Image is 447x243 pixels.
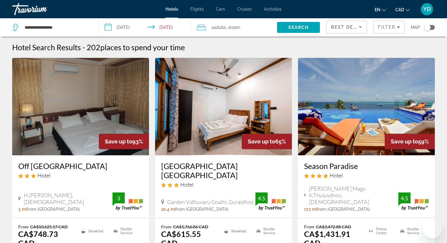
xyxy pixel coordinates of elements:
img: Off Day Inn Hotel [12,58,149,155]
div: 4 star Hotel [304,172,429,179]
span: Save up to [105,138,132,145]
span: 3 mi [18,207,27,212]
span: Save up to [391,138,418,145]
span: YD [423,6,431,12]
del: CA$10,625.17 CAD [30,224,68,229]
button: Travelers: 2 adults, 0 children [191,18,277,37]
li: Breakfast [221,224,253,238]
span: 20.4 mi [161,207,175,212]
img: TrustYou guest rating badge [255,192,286,210]
span: Garden Vidhuvaru Goalhi, Guraidhoo [167,199,254,205]
li: Fitness Center [366,224,397,238]
div: 65% [242,134,292,149]
span: From [161,224,172,229]
div: 4.5 [255,195,268,202]
button: Change language [375,5,386,14]
span: places to spend your time [100,43,185,52]
img: TrustYou guest rating badge [113,192,143,210]
span: Hotel [330,172,343,179]
span: from [GEOGRAPHIC_DATA] [175,207,228,212]
span: en [375,7,380,12]
a: Cruises [237,7,252,12]
button: Toggle map [420,25,435,30]
span: Search [288,25,309,30]
span: from [GEOGRAPHIC_DATA] [317,207,370,212]
button: Filters [373,21,405,33]
a: Hotels [165,7,178,12]
div: 4.5 [398,195,411,202]
span: Best Deals [331,25,363,30]
span: 2 [211,23,226,32]
div: 3 [113,195,125,202]
img: TrustYou guest rating badge [398,192,429,210]
button: Select check in and out date [99,18,191,37]
span: From [18,224,29,229]
span: Adults [213,25,226,30]
a: Season Paradise [304,161,429,171]
button: Change currency [395,5,410,14]
div: 93% [99,134,149,149]
span: Save up to [248,138,275,145]
a: Off [GEOGRAPHIC_DATA] [18,161,143,171]
span: Hotel [180,181,193,188]
span: Filter [378,25,395,30]
button: User Menu [419,3,435,16]
span: H.[PERSON_NAME], [DEMOGRAPHIC_DATA] [24,192,113,205]
span: , 1 [226,23,240,32]
span: from [GEOGRAPHIC_DATA] [27,207,80,212]
div: 3 star Hotel [161,181,286,188]
h1: Hotel Search Results [12,43,81,52]
a: Travorium [12,1,73,17]
span: 17.2 mi [304,207,317,212]
span: [PERSON_NAME] Magu K.Thulusdhoo, [DEMOGRAPHIC_DATA] [309,185,398,205]
del: CA$3,472.88 CAD [316,224,351,229]
a: Cars [216,7,225,12]
span: Map [411,23,420,32]
span: - [82,43,85,52]
span: Hotel [37,172,50,179]
img: Season Paradise [298,58,435,155]
li: Shuttle Service [254,224,286,238]
input: Search hotel destination [24,23,89,32]
button: Search [277,22,320,33]
span: Room [230,25,240,30]
li: Shuttle Service [111,224,143,238]
div: 59% [385,134,435,149]
a: [GEOGRAPHIC_DATA] [GEOGRAPHIC_DATA] [161,161,286,180]
h2: 202 [87,43,185,52]
span: CAD [395,7,404,12]
iframe: Button to launch messaging window [423,219,442,238]
mat-select: Sort by [331,23,362,31]
del: CA$1,766.86 CAD [173,224,208,229]
img: Ithaa Beach Maldives [155,58,292,155]
span: From [304,224,314,229]
li: Breakfast [78,224,110,238]
li: Shuttle Service [397,224,429,238]
div: 3 star Hotel [18,172,143,179]
a: Activities [264,7,282,12]
a: Flights [190,7,204,12]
